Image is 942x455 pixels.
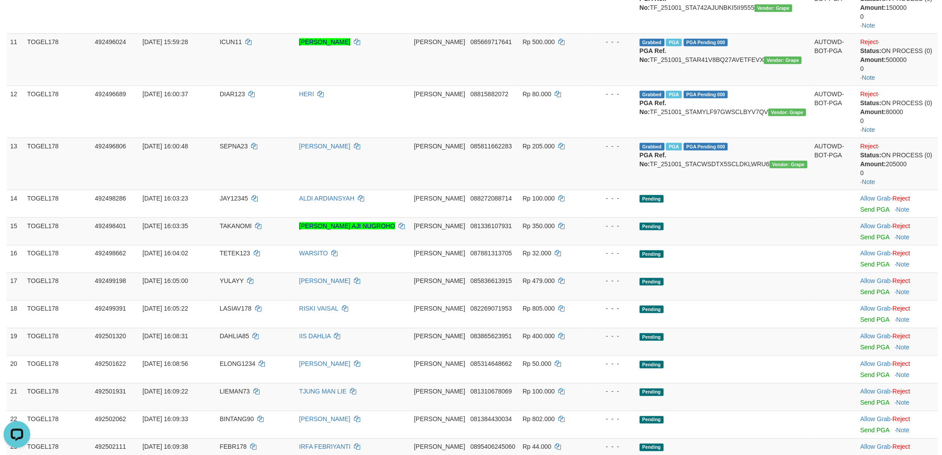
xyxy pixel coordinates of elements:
td: TF_251001_STAMYLF97GWSCLBYV7QV [636,86,811,138]
span: Pending [640,361,664,369]
span: 492501622 [95,361,126,368]
a: Allow Grab [861,416,891,423]
span: Copy 081384430034 to clipboard [471,416,512,423]
span: [DATE] 16:09:33 [142,416,188,423]
td: 17 [7,273,24,300]
a: Allow Grab [861,250,891,257]
span: Pending [640,389,664,396]
a: Note [897,399,910,406]
td: 11 [7,33,24,86]
a: Reject [893,278,910,285]
span: Rp 100.000 [523,195,555,202]
span: Vendor URL: https://settle31.1velocity.biz [768,109,806,116]
span: [PERSON_NAME] [414,278,465,285]
b: Amount: [861,56,886,63]
b: Amount: [861,108,886,115]
a: Note [897,344,910,351]
span: [DATE] 16:00:37 [142,90,188,98]
span: [PERSON_NAME] [414,222,465,230]
a: Send PGA [861,344,889,351]
span: Rp 350.000 [523,222,555,230]
span: LASIAV178 [220,305,252,312]
span: Rp 479.000 [523,278,555,285]
span: Pending [640,444,664,451]
td: 14 [7,190,24,217]
span: [PERSON_NAME] [414,195,465,202]
span: Rp 32.000 [523,250,552,257]
a: Note [862,22,876,29]
a: Reject [861,90,878,98]
a: Allow Grab [861,361,891,368]
span: 492496689 [95,90,126,98]
span: 492498662 [95,250,126,257]
td: · [857,328,938,356]
a: Note [897,261,910,268]
span: [DATE] 16:05:00 [142,278,188,285]
a: Reject [893,361,910,368]
td: TOGEL178 [24,383,91,411]
span: · [861,388,893,395]
a: Note [897,289,910,296]
span: Copy 087881313705 to clipboard [471,250,512,257]
span: Pending [640,333,664,341]
td: 15 [7,217,24,245]
b: Status: [861,152,881,159]
div: - - - [590,443,633,451]
span: Copy 08815882072 to clipboard [471,90,509,98]
span: 492501931 [95,388,126,395]
td: · [857,217,938,245]
span: Copy 0895406245060 to clipboard [471,443,516,451]
td: · [857,411,938,439]
div: - - - [590,142,633,151]
a: Allow Grab [861,222,891,230]
a: WARSITO [299,250,328,257]
span: 492498401 [95,222,126,230]
span: 492499391 [95,305,126,312]
span: 492496806 [95,143,126,150]
span: Rp 802.000 [523,416,555,423]
span: Rp 500.000 [523,38,555,45]
a: Reject [893,222,910,230]
span: Rp 80.000 [523,90,552,98]
td: TOGEL178 [24,328,91,356]
span: PGA Pending [684,143,728,151]
a: Note [862,126,876,133]
div: - - - [590,194,633,203]
span: 492502111 [95,443,126,451]
a: Allow Grab [861,305,891,312]
a: [PERSON_NAME] [299,143,350,150]
span: Vendor URL: https://settle31.1velocity.biz [764,57,802,64]
a: Note [897,316,910,324]
a: IRFA FEBRIYANTI [299,443,351,451]
td: · [857,300,938,328]
td: · [857,245,938,273]
td: 22 [7,411,24,439]
td: AUTOWD-BOT-PGA [811,86,857,138]
td: TOGEL178 [24,138,91,190]
td: · [857,383,938,411]
span: [DATE] 16:05:22 [142,305,188,312]
td: · [857,356,938,383]
td: · [857,273,938,300]
span: · [861,443,893,451]
span: Rp 44.000 [523,443,552,451]
td: AUTOWD-BOT-PGA [811,33,857,86]
td: 20 [7,356,24,383]
td: TOGEL178 [24,217,91,245]
span: · [861,222,893,230]
span: Rp 205.000 [523,143,555,150]
span: [PERSON_NAME] [414,305,465,312]
span: [DATE] 16:03:35 [142,222,188,230]
a: Note [897,427,910,434]
span: 492496024 [95,38,126,45]
a: Allow Grab [861,333,891,340]
div: - - - [590,221,633,230]
span: 492499198 [95,278,126,285]
td: 13 [7,138,24,190]
b: PGA Ref. No: [640,47,666,63]
span: [DATE] 16:08:56 [142,361,188,368]
div: ON PROCESS (0) 205000 0 [861,151,934,177]
span: Copy 083865623951 to clipboard [471,333,512,340]
td: AUTOWD-BOT-PGA [811,138,857,190]
span: [DATE] 16:08:31 [142,333,188,340]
